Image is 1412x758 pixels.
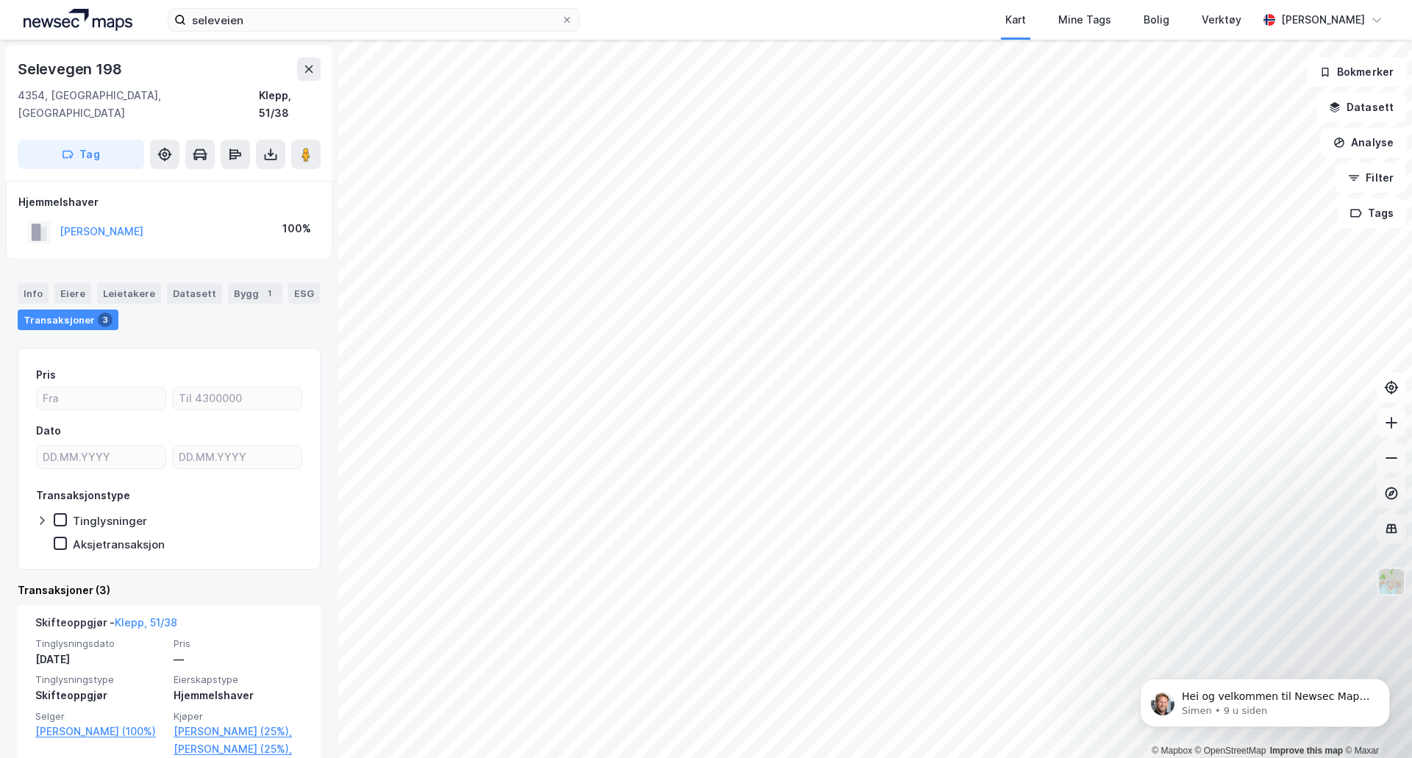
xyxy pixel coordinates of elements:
[35,723,165,740] a: [PERSON_NAME] (100%)
[18,57,124,81] div: Selevegen 198
[18,193,320,211] div: Hjemmelshaver
[174,637,303,650] span: Pris
[173,387,302,410] input: Til 4300000
[35,637,165,650] span: Tinglysningsdato
[18,87,259,122] div: 4354, [GEOGRAPHIC_DATA], [GEOGRAPHIC_DATA]
[18,140,144,169] button: Tag
[1281,11,1365,29] div: [PERSON_NAME]
[1377,568,1405,596] img: Z
[174,740,303,758] a: [PERSON_NAME] (25%),
[1152,746,1192,756] a: Mapbox
[35,614,177,637] div: Skifteoppgjør -
[36,487,130,504] div: Transaksjonstype
[282,220,311,237] div: 100%
[1118,648,1412,751] iframe: Intercom notifications melding
[174,673,303,686] span: Eierskapstype
[54,283,91,304] div: Eiere
[259,87,321,122] div: Klepp, 51/38
[115,616,177,629] a: Klepp, 51/38
[174,687,303,704] div: Hjemmelshaver
[36,366,56,384] div: Pris
[1338,199,1406,228] button: Tags
[1195,746,1266,756] a: OpenStreetMap
[1058,11,1111,29] div: Mine Tags
[1005,11,1026,29] div: Kart
[18,310,118,330] div: Transaksjoner
[37,446,165,468] input: DD.MM.YYYY
[18,283,49,304] div: Info
[174,710,303,723] span: Kjøper
[1307,57,1406,87] button: Bokmerker
[167,283,222,304] div: Datasett
[1321,128,1406,157] button: Analyse
[288,283,320,304] div: ESG
[35,710,165,723] span: Selger
[228,283,282,304] div: Bygg
[173,446,302,468] input: DD.MM.YYYY
[1316,93,1406,122] button: Datasett
[186,9,561,31] input: Søk på adresse, matrikkel, gårdeiere, leietakere eller personer
[35,687,165,704] div: Skifteoppgjør
[35,673,165,686] span: Tinglysningstype
[1202,11,1241,29] div: Verktøy
[18,582,321,599] div: Transaksjoner (3)
[73,537,165,551] div: Aksjetransaksjon
[24,9,132,31] img: logo.a4113a55bc3d86da70a041830d287a7e.svg
[36,422,61,440] div: Dato
[97,283,161,304] div: Leietakere
[35,651,165,668] div: [DATE]
[1336,163,1406,193] button: Filter
[174,723,303,740] a: [PERSON_NAME] (25%),
[262,286,277,301] div: 1
[1270,746,1343,756] a: Improve this map
[73,514,147,528] div: Tinglysninger
[37,387,165,410] input: Fra
[98,312,113,327] div: 3
[1144,11,1169,29] div: Bolig
[174,651,303,668] div: —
